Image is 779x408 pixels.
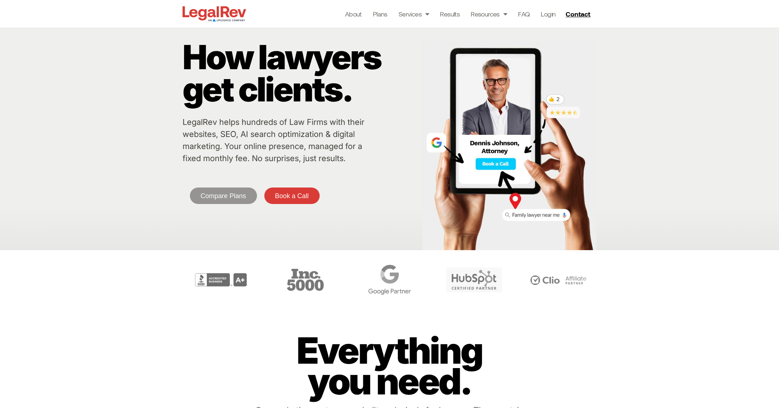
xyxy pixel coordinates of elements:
a: Book a Call [264,188,320,204]
a: Results [440,9,460,19]
div: 2 / 6 [181,261,261,298]
div: 4 / 6 [349,261,430,298]
nav: Menu [345,9,556,19]
div: 3 / 6 [265,261,346,298]
a: About [345,9,362,19]
span: Book a Call [275,193,309,199]
a: Contact [563,8,595,20]
div: 5 / 6 [434,261,514,298]
a: Login [541,9,555,19]
a: Compare Plans [190,188,257,204]
div: 6 / 6 [518,261,599,298]
a: FAQ [518,9,530,19]
a: Resources [471,9,507,19]
a: Plans [373,9,387,19]
a: Services [398,9,429,19]
a: LegalRev helps hundreds of Law Firms with their websites, SEO, AI search optimization & digital m... [183,117,364,163]
span: Contact [566,11,590,17]
span: Compare Plans [201,193,246,199]
div: Carousel [181,261,599,298]
p: How lawyers get clients. [183,41,419,105]
p: Everything you need. [283,335,496,397]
